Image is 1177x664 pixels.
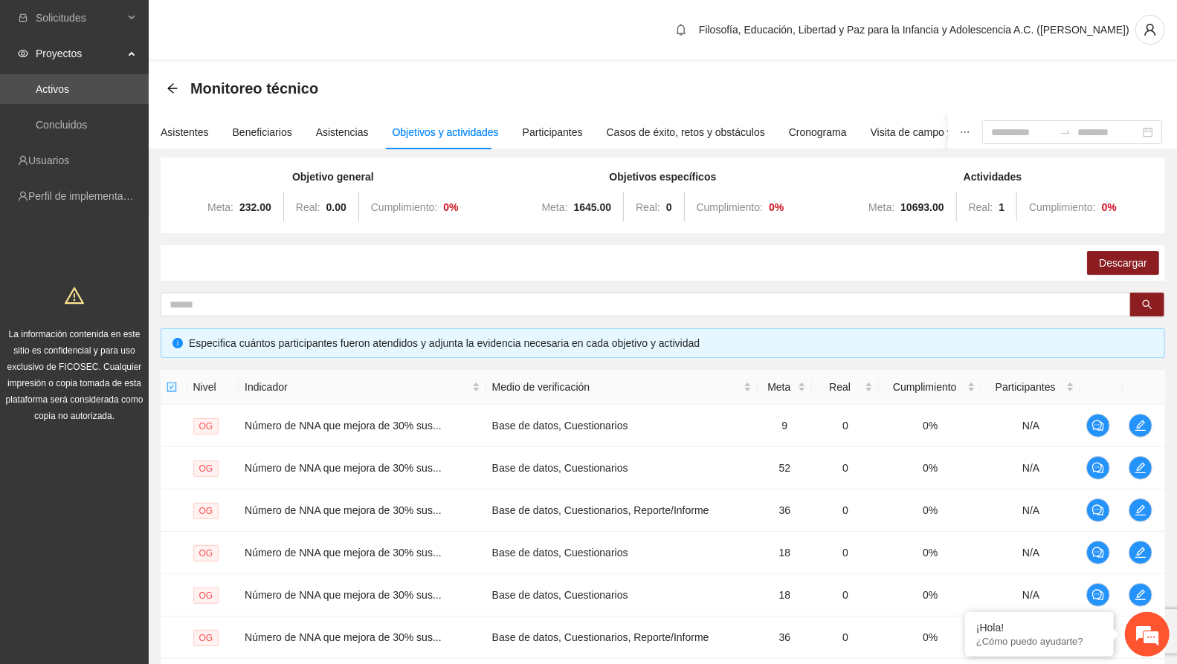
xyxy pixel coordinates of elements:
strong: 0.00 [326,201,346,213]
td: 0 [812,616,879,659]
th: Meta [758,370,813,405]
td: 0% [879,447,981,489]
div: Visita de campo y entregables [871,124,1010,140]
td: 36 [758,616,813,659]
td: Base de datos, Cuestionarios [486,574,758,616]
span: Número de NNA que mejora de 30% sus... [245,504,442,516]
span: Cumplimiento: [1029,201,1095,213]
div: Minimizar ventana de chat en vivo [244,7,280,43]
button: edit [1129,498,1152,522]
span: user [1136,23,1164,36]
strong: Objetivos específicos [610,171,717,183]
span: Cumplimiento: [697,201,763,213]
td: 9 [758,405,813,447]
span: ellipsis [960,127,970,137]
td: Base de datos, Cuestionarios, Reporte/Informe [486,489,758,532]
button: comment [1086,541,1110,564]
strong: 0 % [1102,201,1117,213]
th: Participantes [981,370,1080,405]
div: Beneficiarios [233,124,292,140]
th: Medio de verificación [486,370,758,405]
span: Número de NNA que mejora de 30% sus... [245,631,442,643]
span: Número de NNA que mejora de 30% sus... [245,420,442,432]
strong: 0 % [443,201,458,213]
td: 0% [879,405,981,447]
strong: 1 [999,201,1005,213]
span: to [1060,126,1071,138]
span: info-circle [172,338,183,348]
span: edit [1129,504,1152,516]
button: edit [1129,414,1152,437]
span: OG [193,460,219,477]
a: Concluidos [36,119,87,131]
div: Objetivos y actividades [393,124,499,140]
span: inbox [18,13,28,23]
td: 0 [812,574,879,616]
td: 0 [812,489,879,532]
span: Meta: [207,201,233,213]
strong: Objetivo general [292,171,374,183]
div: Casos de éxito, retos y obstáculos [607,124,765,140]
span: edit [1129,547,1152,559]
strong: 0 [666,201,672,213]
strong: 10693.00 [900,201,944,213]
button: bell [669,18,693,42]
button: ellipsis [948,115,982,149]
strong: Actividades [964,171,1022,183]
td: 18 [758,532,813,574]
span: La información contenida en este sitio es confidencial y para uso exclusivo de FICOSEC. Cualquier... [6,329,144,421]
strong: 1645.00 [574,201,612,213]
td: 0% [879,574,981,616]
span: Real: [636,201,660,213]
td: N/A [981,405,1080,447]
span: check-square [167,382,177,392]
span: OG [193,418,219,434]
span: Real: [969,201,993,213]
td: Base de datos, Cuestionarios [486,447,758,489]
td: Base de datos, Cuestionarios [486,532,758,574]
a: Usuarios [28,154,69,166]
th: Real [812,370,879,405]
span: edit [1129,420,1152,432]
button: comment [1086,456,1110,480]
button: comment [1086,498,1110,522]
span: Solicitudes [36,3,123,33]
td: 0% [879,532,981,574]
th: Indicador [239,370,486,405]
a: Perfil de implementadora [28,190,144,202]
span: edit [1129,462,1152,474]
span: Meta: [542,201,568,213]
td: 0 [812,447,879,489]
span: Meta [764,379,796,395]
div: Back [167,82,178,95]
span: Proyectos [36,39,123,68]
div: Participantes [523,124,583,140]
th: Nivel [187,370,239,405]
div: Especifica cuántos participantes fueron atendidos y adjunta la evidencia necesaria en cada objeti... [189,335,1153,351]
span: Real [818,379,862,395]
textarea: Escriba su mensaje y pulse “Intro” [7,406,283,458]
span: OG [193,503,219,519]
td: 36 [758,489,813,532]
div: Chatee con nosotros ahora [77,76,250,95]
span: OG [193,630,219,646]
span: Filosofía, Educación, Libertad y Paz para la Infancia y Adolescencia A.C. ([PERSON_NAME]) [699,24,1129,36]
button: Descargar [1087,251,1159,275]
span: edit [1129,589,1152,601]
span: search [1142,299,1152,311]
span: Descargar [1099,255,1147,271]
span: Monitoreo técnico [190,77,318,100]
button: search [1130,293,1164,316]
span: Número de NNA que mejora de 30% sus... [245,547,442,559]
span: Meta: [868,201,894,213]
div: Asistencias [316,124,369,140]
span: Real: [296,201,320,213]
span: arrow-left [167,82,178,94]
td: Base de datos, Cuestionarios [486,405,758,447]
button: edit [1129,456,1152,480]
td: 0% [879,489,981,532]
span: Indicador [245,379,469,395]
span: Cumplimiento: [371,201,437,213]
span: Participantes [987,379,1063,395]
td: N/A [981,574,1080,616]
